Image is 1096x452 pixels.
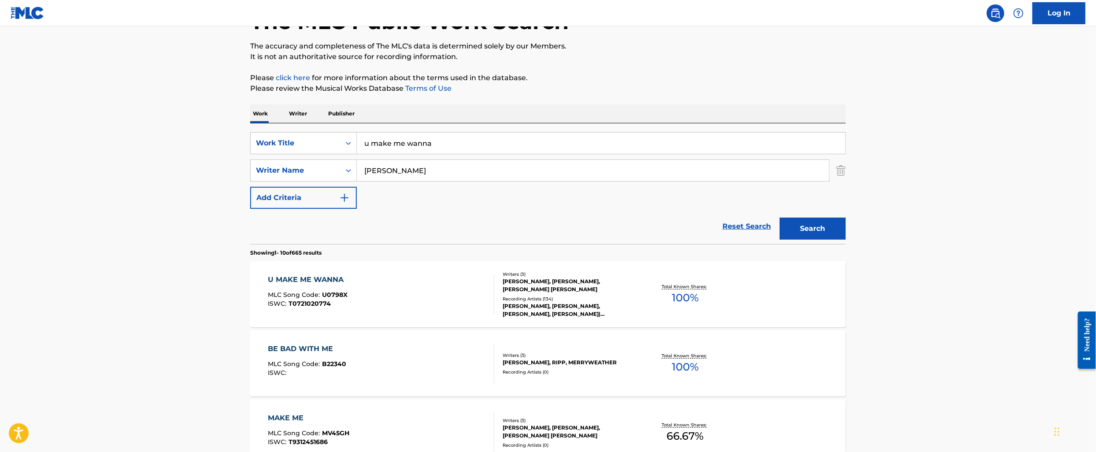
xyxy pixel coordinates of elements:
[672,290,699,306] span: 100 %
[326,104,357,123] p: Publisher
[250,73,846,83] p: Please for more information about the terms used in the database.
[276,74,310,82] a: click here
[268,429,322,437] span: MLC Song Code :
[250,187,357,209] button: Add Criteria
[289,300,331,308] span: T0721020774
[250,104,270,123] p: Work
[990,8,1001,19] img: search
[250,41,846,52] p: The accuracy and completeness of The MLC's data is determined solely by our Members.
[256,165,335,176] div: Writer Name
[250,52,846,62] p: It is not an authoritative source for recording information.
[503,424,636,440] div: [PERSON_NAME], [PERSON_NAME], [PERSON_NAME] [PERSON_NAME]
[322,429,350,437] span: MV45GH
[250,261,846,327] a: U MAKE ME WANNAMLC Song Code:U0798XISWC:T0721020774Writers (3)[PERSON_NAME], [PERSON_NAME], [PERS...
[662,352,709,359] p: Total Known Shares:
[662,422,709,428] p: Total Known Shares:
[1071,304,1096,375] iframe: Resource Center
[503,417,636,424] div: Writers ( 3 )
[503,369,636,375] div: Recording Artists ( 0 )
[503,278,636,293] div: [PERSON_NAME], [PERSON_NAME], [PERSON_NAME] [PERSON_NAME]
[250,83,846,94] p: Please review the Musical Works Database
[268,369,289,377] span: ISWC :
[268,438,289,446] span: ISWC :
[1055,419,1060,445] div: Drag
[503,359,636,367] div: [PERSON_NAME], RIPP, MERRYWEATHER
[503,296,636,302] div: Recording Artists ( 134 )
[268,291,322,299] span: MLC Song Code :
[503,302,636,318] div: [PERSON_NAME], [PERSON_NAME], [PERSON_NAME], [PERSON_NAME]|[PERSON_NAME], [PERSON_NAME], [PERSON_...
[987,4,1004,22] a: Public Search
[250,249,322,257] p: Showing 1 - 10 of 665 results
[268,300,289,308] span: ISWC :
[256,138,335,148] div: Work Title
[503,352,636,359] div: Writers ( 3 )
[250,132,846,244] form: Search Form
[1052,410,1096,452] iframe: Chat Widget
[503,271,636,278] div: Writers ( 3 )
[322,291,348,299] span: U0798X
[339,193,350,203] img: 9d2ae6d4665cec9f34b9.svg
[289,438,328,446] span: T9312451686
[780,218,846,240] button: Search
[250,330,846,396] a: BE BAD WITH MEMLC Song Code:B22340ISWC:Writers (3)[PERSON_NAME], RIPP, MERRYWEATHERRecording Arti...
[662,283,709,290] p: Total Known Shares:
[286,104,310,123] p: Writer
[1010,4,1027,22] div: Help
[1033,2,1085,24] a: Log In
[503,442,636,448] div: Recording Artists ( 0 )
[268,344,347,354] div: BE BAD WITH ME
[11,7,44,19] img: MLC Logo
[322,360,347,368] span: B22340
[404,84,452,93] a: Terms of Use
[268,413,350,423] div: MAKE ME
[268,274,348,285] div: U MAKE ME WANNA
[1013,8,1024,19] img: help
[672,359,699,375] span: 100 %
[718,217,775,236] a: Reset Search
[836,159,846,182] img: Delete Criterion
[667,428,704,444] span: 66.67 %
[268,360,322,368] span: MLC Song Code :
